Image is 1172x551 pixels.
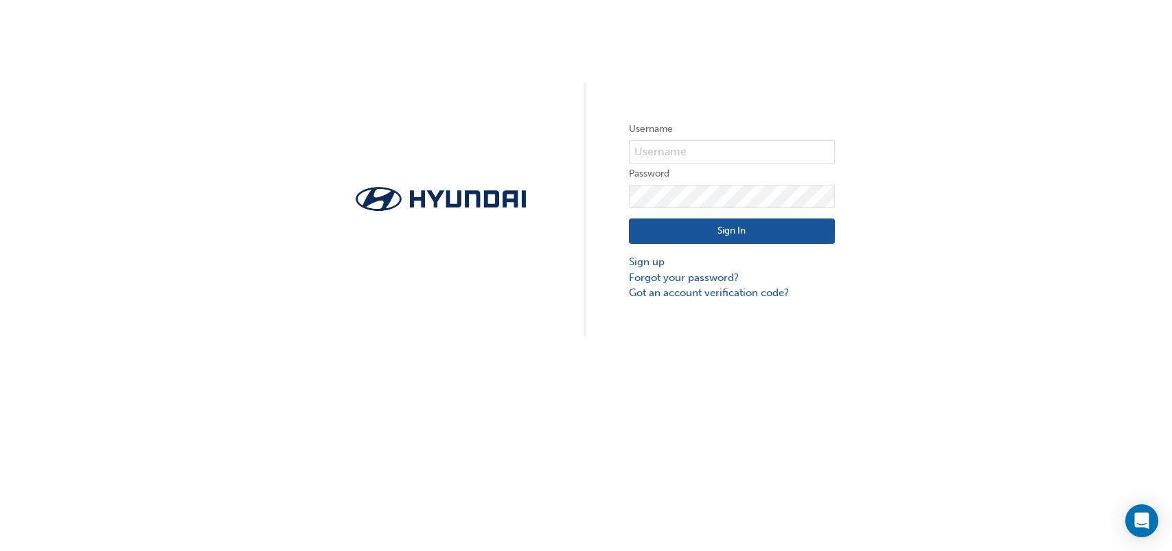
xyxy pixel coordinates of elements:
img: Trak [338,183,544,215]
button: Sign In [629,218,835,245]
input: Username [629,140,835,164]
a: Forgot your password? [629,270,835,286]
label: Password [629,166,835,182]
a: Sign up [629,254,835,270]
a: Got an account verification code? [629,285,835,301]
label: Username [629,121,835,137]
div: Open Intercom Messenger [1125,504,1158,537]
